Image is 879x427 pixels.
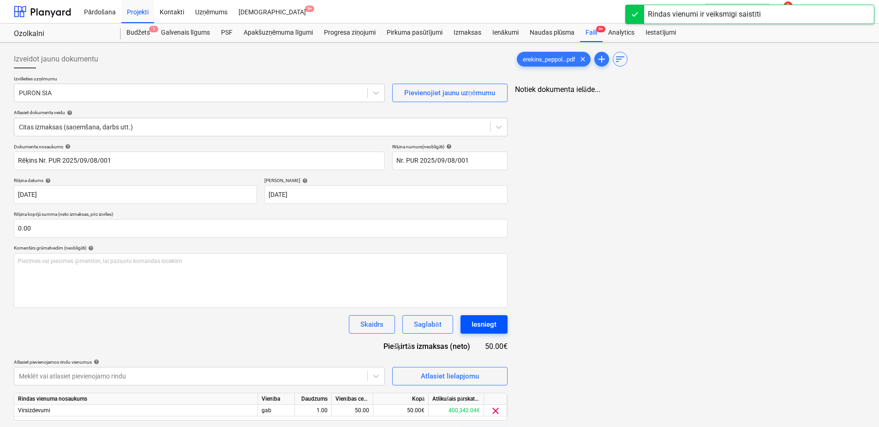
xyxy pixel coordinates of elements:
[14,219,508,238] input: Rēķina kopējā summa (neto izmaksas, pēc izvēles)
[14,110,508,116] div: Atlasiet dokumenta veidu
[43,178,51,183] span: help
[402,315,453,334] button: Saglabāt
[524,24,580,42] a: Naudas plūsma
[299,405,328,416] div: 1.00
[392,144,508,150] div: Rēķina numurs (neobligāti)
[487,24,524,42] a: Ienākumi
[14,152,385,170] input: Dokumenta nosaukums
[381,24,448,42] a: Pirkuma pasūtījumi
[300,178,308,183] span: help
[429,393,484,405] div: Atlikušais pārskatītais budžets
[14,29,110,39] div: Ozolkalni
[373,393,429,405] div: Kopā
[517,52,591,67] div: erekins_peppol...pdf
[86,245,94,251] span: help
[14,393,258,405] div: Rindas vienuma nosaukums
[14,245,508,251] div: Komentārs grāmatvedim (neobligāti)
[14,177,257,183] div: Rēķina datums
[155,24,215,42] a: Galvenais līgums
[121,24,155,42] a: Budžets1
[577,54,588,65] span: clear
[392,367,508,385] button: Atlasiet lielapjomu
[603,24,640,42] a: Analytics
[648,9,761,20] div: Rindas vienumi ir veiksmīgi saistīti
[414,318,441,330] div: Saglabāt
[332,393,373,405] div: Vienības cena
[485,341,508,352] div: 50.00€
[517,56,581,63] span: erekins_peppol...pdf
[376,341,484,352] div: Piešķirtās izmaksas (neto)
[515,85,865,94] div: Notiek dokumenta ielāde...
[349,315,395,334] button: Skaidrs
[14,211,508,219] p: Rēķina kopējā summa (neto izmaksas, pēc izvēles)
[92,359,99,365] span: help
[63,144,71,149] span: help
[335,405,369,416] div: 50.00
[580,24,603,42] a: Faili9+
[258,393,295,405] div: Vienība
[305,6,314,12] span: 9+
[14,185,257,204] input: Rēķina datums nav norādīts
[318,24,381,42] a: Progresa ziņojumi
[490,405,501,416] span: clear
[392,84,508,102] button: Pievienojiet jaunu uzņēmumu
[149,26,158,32] span: 1
[65,110,72,116] span: help
[448,24,487,42] a: Izmaksas
[215,24,238,42] a: PSF
[264,177,508,183] div: [PERSON_NAME]
[392,152,508,170] input: Rēķina numurs
[596,26,605,32] span: 9+
[14,54,98,65] span: Izveidot jaunu dokumentu
[18,407,50,414] span: Virsizdevumi
[14,359,385,365] div: Atlasiet pievienojamos rindu vienumus
[640,24,682,42] a: Iestatījumi
[14,76,385,84] p: Izvēlieties uzņēmumu
[444,144,452,149] span: help
[615,54,626,65] span: sort
[404,87,496,99] div: Pievienojiet jaunu uzņēmumu
[238,24,318,42] a: Apakšuzņēmuma līgumi
[580,24,603,42] div: Faili
[472,318,496,330] div: Iesniegt
[421,370,479,382] div: Atlasiet lielapjomu
[360,318,383,330] div: Skaidrs
[429,405,484,416] div: 400,342.04€
[264,185,508,204] input: Izpildes datums nav norādīts
[596,54,607,65] span: add
[833,383,879,427] iframe: Chat Widget
[295,393,332,405] div: Daudzums
[460,315,508,334] button: Iesniegt
[121,24,155,42] div: Budžets
[14,144,385,150] div: Dokumenta nosaukums
[258,405,295,416] div: gab
[373,405,429,416] div: 50.00€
